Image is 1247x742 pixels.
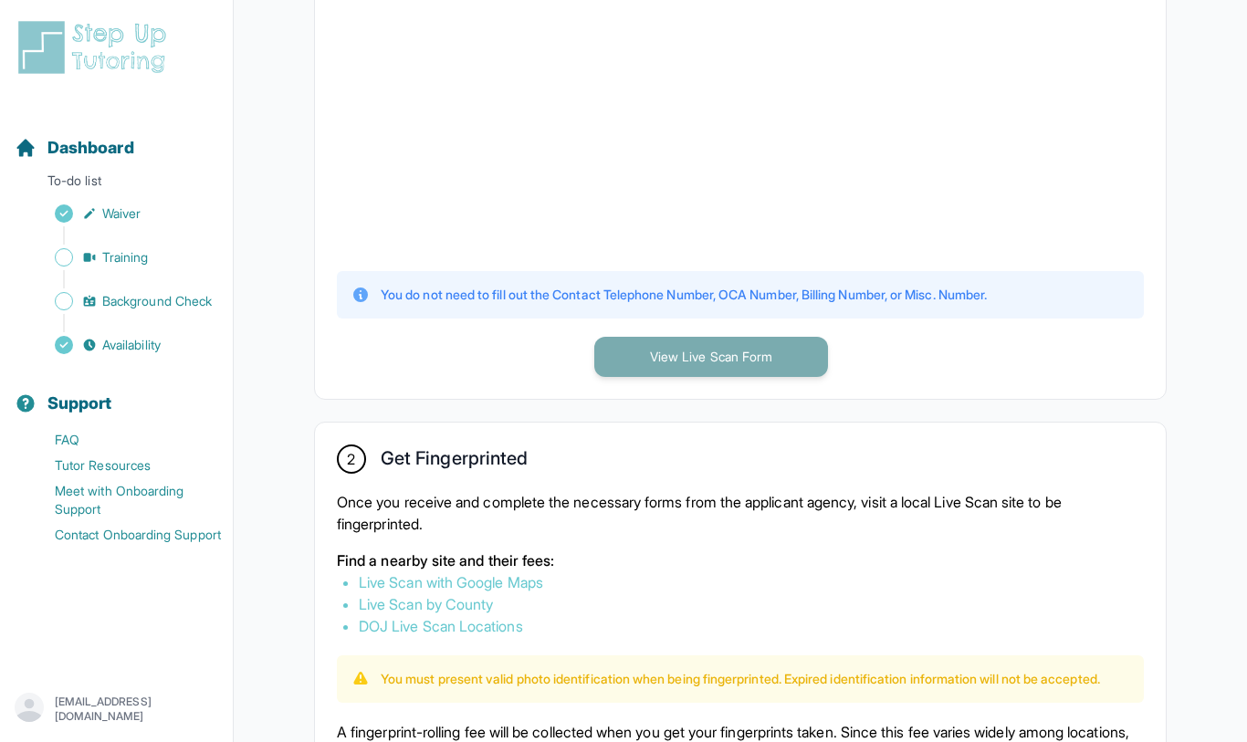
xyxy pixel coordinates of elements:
a: Training [15,245,233,270]
span: Availability [102,336,161,354]
a: Live Scan with Google Maps [359,573,543,591]
a: Live Scan by County [359,595,493,613]
a: Background Check [15,288,233,314]
img: logo [15,18,177,77]
span: 2 [347,448,355,470]
p: Once you receive and complete the necessary forms from the applicant agency, visit a local Live S... [337,491,1144,535]
span: Waiver [102,204,141,223]
p: You do not need to fill out the Contact Telephone Number, OCA Number, Billing Number, or Misc. Nu... [381,286,987,304]
button: Support [7,361,225,423]
a: Waiver [15,201,233,226]
a: View Live Scan Form [594,347,828,365]
p: You must present valid photo identification when being fingerprinted. Expired identification info... [381,670,1100,688]
p: To-do list [7,172,225,197]
span: Dashboard [47,135,134,161]
button: Dashboard [7,106,225,168]
span: Support [47,391,112,416]
a: DOJ Live Scan Locations [359,617,523,635]
h2: Get Fingerprinted [381,447,528,476]
a: Dashboard [15,135,134,161]
a: Contact Onboarding Support [15,522,233,548]
p: [EMAIL_ADDRESS][DOMAIN_NAME] [55,695,218,724]
span: Background Check [102,292,212,310]
button: [EMAIL_ADDRESS][DOMAIN_NAME] [15,693,218,726]
a: FAQ [15,427,233,453]
button: View Live Scan Form [594,337,828,377]
span: Training [102,248,149,266]
p: Find a nearby site and their fees: [337,549,1144,571]
a: Meet with Onboarding Support [15,478,233,522]
a: Tutor Resources [15,453,233,478]
a: Availability [15,332,233,358]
